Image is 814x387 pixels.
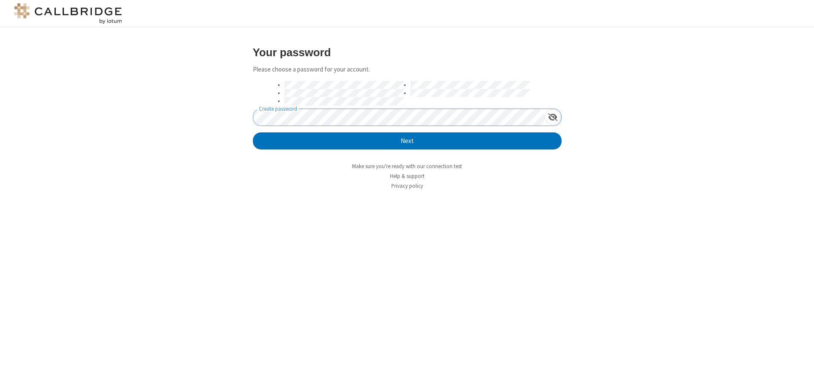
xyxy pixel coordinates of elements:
img: logo@2x.png [13,3,123,24]
a: Privacy policy [391,182,423,189]
input: Create password [253,109,545,126]
button: Next [253,132,562,149]
a: Help & support [390,172,424,180]
a: Make sure you're ready with our connection test [352,163,462,170]
div: Show password [545,109,561,125]
p: Please choose a password for your account. [253,65,562,75]
h3: Your password [253,46,562,58]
